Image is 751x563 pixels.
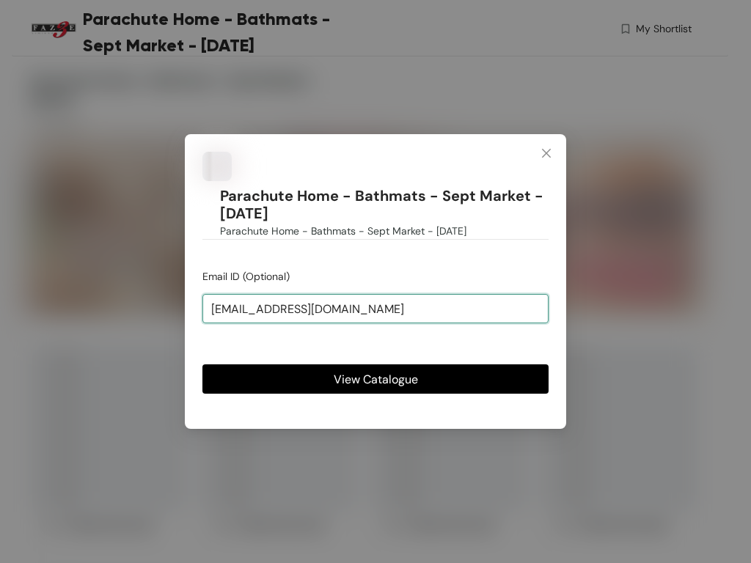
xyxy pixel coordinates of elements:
img: Buyer Portal [202,152,232,181]
span: Email ID (Optional) [202,270,290,283]
button: Close [527,134,566,174]
span: View Catalogue [334,370,418,389]
input: jhon@doe.com [202,294,549,323]
button: View Catalogue [202,364,549,394]
h1: Parachute Home - Bathmats - Sept Market - [DATE] [220,187,549,223]
span: Parachute Home - Bathmats - Sept Market - [DATE] [220,223,466,239]
span: close [541,147,552,159]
